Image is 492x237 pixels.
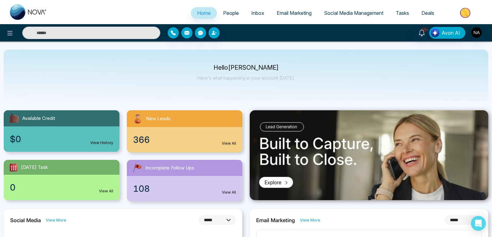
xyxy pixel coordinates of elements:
[429,27,465,39] button: Avon AI
[256,217,295,223] h2: Email Marketing
[270,7,318,19] a: Email Marketing
[471,216,486,231] div: Open Intercom Messenger
[223,10,239,16] span: People
[222,190,236,195] a: View All
[123,160,246,201] a: Incomplete Follow Ups108View All
[123,110,246,152] a: New Leads366View All
[415,7,440,19] a: Deals
[46,217,66,223] a: View More
[133,133,150,146] span: 366
[197,10,211,16] span: Home
[10,133,21,146] span: $0
[21,164,48,171] span: [DATE] Task
[10,4,47,20] img: Nova CRM Logo
[442,29,460,37] span: Avon AI
[217,7,245,19] a: People
[22,115,55,122] span: Available Credit
[431,29,439,37] img: Lead Flow
[145,165,194,172] span: Incomplete Follow Ups
[421,10,434,16] span: Deals
[277,10,312,16] span: Email Marketing
[9,162,19,172] img: todayTask.svg
[324,10,383,16] span: Social Media Management
[10,217,41,223] h2: Social Media
[133,182,150,195] span: 108
[318,7,390,19] a: Social Media Management
[146,115,170,122] span: New Leads
[300,217,320,223] a: View More
[191,7,217,19] a: Home
[9,113,20,124] img: availableCredit.svg
[251,10,264,16] span: Inbox
[132,162,143,173] img: followUps.svg
[471,27,482,38] img: User Avatar
[90,140,113,146] a: View History
[396,10,409,16] span: Tasks
[250,110,488,200] img: .
[245,7,270,19] a: Inbox
[443,6,488,20] img: Market-place.gif
[414,27,429,38] a: 10+
[390,7,415,19] a: Tasks
[132,113,144,125] img: newLeads.svg
[10,181,15,194] span: 0
[422,27,427,33] span: 10+
[99,188,113,194] a: View All
[222,141,236,146] a: View All
[197,75,295,81] p: Here's what happening in your account [DATE].
[197,65,295,70] p: Hello [PERSON_NAME]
